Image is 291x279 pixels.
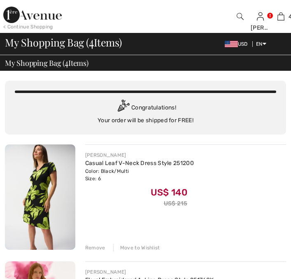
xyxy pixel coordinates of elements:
span: My Shopping Bag ( Items) [5,59,88,67]
a: Casual Leaf V-Neck Dress Style 251200 [85,160,194,167]
img: US Dollar [225,41,238,47]
a: 4 [271,12,291,21]
img: Congratulation2.svg [115,100,131,116]
img: search the website [237,12,244,21]
div: Congratulations! Your order will be shipped for FREE! [15,100,276,125]
s: US$ 215 [164,200,187,207]
div: [PERSON_NAME] [85,151,194,159]
span: My Shopping Bag ( Items) [5,37,122,47]
div: < Continue Shopping [3,23,53,30]
img: My Bag [277,12,284,21]
span: USD [225,41,251,47]
a: Sign In [257,13,264,20]
span: 4 [89,35,94,48]
div: [PERSON_NAME] [251,23,270,32]
img: 1ère Avenue [3,7,62,23]
div: Move to Wishlist [113,244,160,251]
img: My Info [257,12,264,21]
div: Color: Black/Multi Size: 6 [85,167,194,182]
span: US$ 140 [151,184,187,198]
span: EN [256,41,266,47]
div: [PERSON_NAME] [85,268,214,276]
div: Remove [85,244,105,251]
span: 4 [65,58,68,67]
img: Casual Leaf V-Neck Dress Style 251200 [5,144,75,250]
